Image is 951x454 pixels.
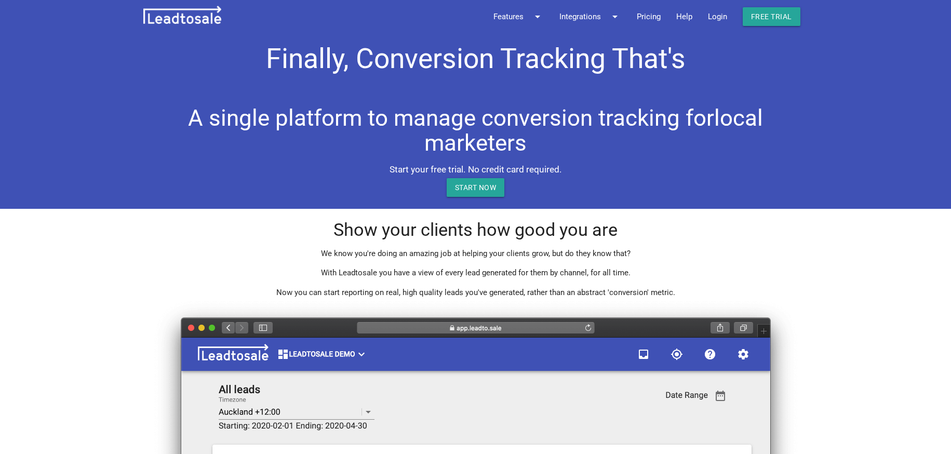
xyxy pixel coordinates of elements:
h1: Finally, Conversion Tracking That's [143,33,808,79]
p: Now you can start reporting on real, high quality leads you've generated, rather than an abstract... [143,287,808,299]
a: Free trial [743,7,800,26]
p: With Leadtosale you have a view of every lead generated for them by channel, for all time. [143,267,808,279]
p: We know you're doing an amazing job at helping your clients grow, but do they know that? [143,248,808,260]
a: START NOW [447,178,505,197]
h5: Start your free trial. No credit card required. [143,165,808,175]
h3: Show your clients how good you are [143,220,808,240]
span: local marketers [424,104,763,156]
h2: A single platform to manage conversion tracking for [143,105,808,155]
img: leadtosale.png [143,6,221,24]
